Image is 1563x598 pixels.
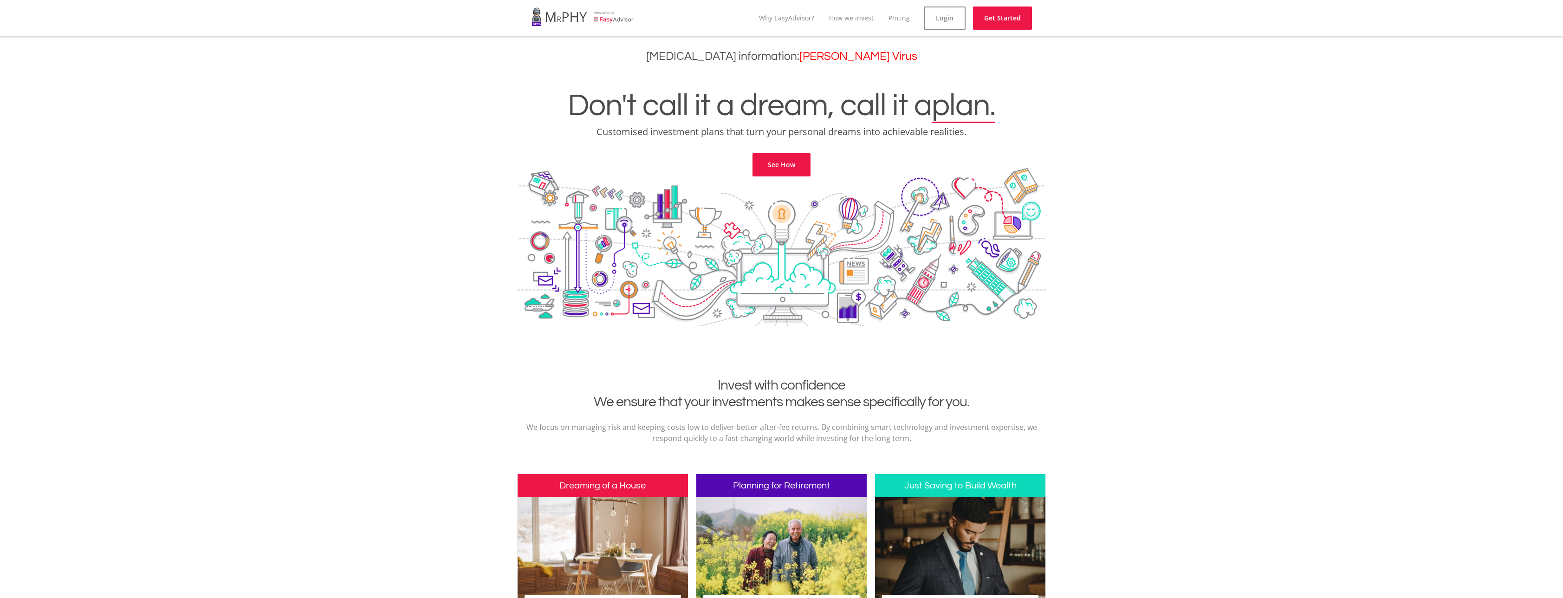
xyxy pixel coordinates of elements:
a: See How [752,153,811,176]
h3: Dreaming of a House [518,474,688,497]
a: Pricing [889,13,910,22]
p: We focus on managing risk and keeping costs low to deliver better after-fee returns. By combining... [524,422,1039,444]
h3: Just Saving to Build Wealth [875,474,1045,497]
span: plan. [932,90,995,122]
a: Why EasyAdvisor? [759,13,814,22]
h3: [MEDICAL_DATA] information: [7,50,1556,63]
h1: Don't call it a dream, call it a [7,90,1556,122]
p: Customised investment plans that turn your personal dreams into achievable realities. [7,125,1556,138]
h2: Invest with confidence We ensure that your investments makes sense specifically for you. [524,377,1039,410]
a: Login [924,6,966,30]
h3: Planning for Retirement [696,474,867,497]
a: Get Started [973,6,1032,30]
a: How we invest [829,13,874,22]
a: [PERSON_NAME] Virus [799,51,917,62]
